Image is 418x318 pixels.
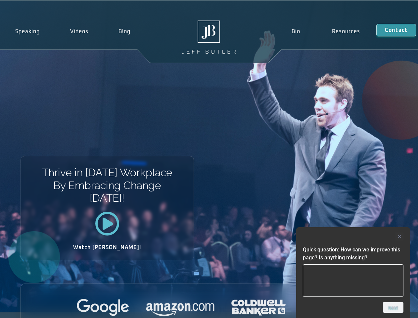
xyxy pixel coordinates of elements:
[103,24,146,39] a: Blog
[316,24,376,39] a: Resources
[303,246,403,262] h2: Quick question: How can we improve this page? Is anything missing?
[385,27,407,33] span: Contact
[275,24,316,39] a: Bio
[41,166,173,204] h1: Thrive in [DATE] Workplace By Embracing Change [DATE]!
[275,24,376,39] nav: Menu
[55,24,104,39] a: Videos
[395,233,403,240] button: Hide survey
[303,233,403,313] div: Quick question: How can we improve this page? Is anything missing?
[303,264,403,297] textarea: Quick question: How can we improve this page? Is anything missing?
[44,245,170,250] h2: Watch [PERSON_NAME]!
[376,24,416,36] a: Contact
[383,302,403,313] button: Next question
